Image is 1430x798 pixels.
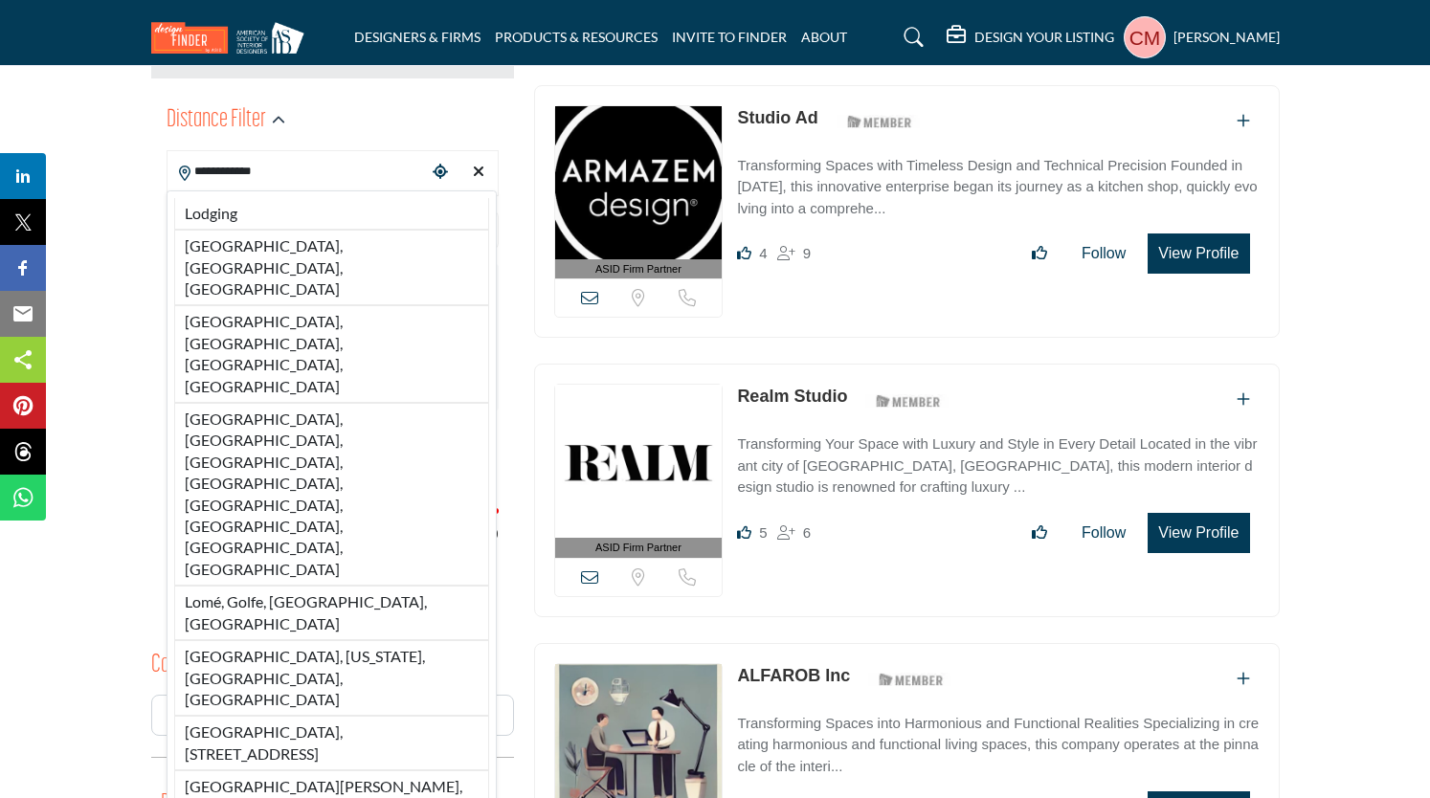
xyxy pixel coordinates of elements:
a: DESIGNERS & FIRMS [354,29,480,45]
p: Realm Studio [737,384,847,410]
li: [GEOGRAPHIC_DATA], [US_STATE], [GEOGRAPHIC_DATA], [GEOGRAPHIC_DATA] [174,640,489,716]
input: Search Category [151,695,514,736]
button: Follow [1069,234,1138,273]
span: 4 [759,245,767,261]
a: Transforming Spaces with Timeless Design and Technical Precision Founded in [DATE], this innovati... [737,144,1259,220]
i: Likes [737,525,751,540]
img: Site Logo [151,22,314,54]
input: Search Location [168,153,426,190]
a: PRODUCTS & RESOURCES [495,29,658,45]
div: DESIGN YOUR LISTING [947,26,1114,49]
a: Studio Ad [737,108,817,127]
p: Studio Ad [737,105,817,131]
button: Like listing [1019,514,1060,552]
a: Add To List [1237,391,1250,408]
li: [GEOGRAPHIC_DATA], [STREET_ADDRESS] [174,716,489,770]
img: ASID Members Badge Icon [868,668,954,692]
a: ASID Firm Partner [555,385,723,558]
a: INVITE TO FINDER [672,29,787,45]
span: ASID Firm Partner [595,540,681,556]
a: Add To List [1237,671,1250,687]
li: Lodging [174,198,489,230]
a: ASID Firm Partner [555,106,723,279]
li: [GEOGRAPHIC_DATA], [GEOGRAPHIC_DATA], [GEOGRAPHIC_DATA], [GEOGRAPHIC_DATA] [174,305,489,403]
img: ASID Members Badge Icon [837,110,923,134]
img: Studio Ad [555,106,723,259]
div: Choose your current location [426,152,455,193]
div: Followers [777,242,811,265]
h5: DESIGN YOUR LISTING [974,29,1114,46]
p: Transforming Spaces into Harmonious and Functional Realities Specializing in creating harmonious ... [737,713,1259,778]
a: Transforming Your Space with Luxury and Style in Every Detail Located in the vibrant city of [GEO... [737,422,1259,499]
img: Realm Studio [555,385,723,538]
button: View Profile [1148,513,1249,553]
i: Likes [737,246,751,260]
p: Transforming Your Space with Luxury and Style in Every Detail Located in the vibrant city of [GEO... [737,433,1259,499]
a: Transforming Spaces into Harmonious and Functional Realities Specializing in creating harmonious ... [737,701,1259,778]
img: ASID Members Badge Icon [865,388,951,412]
span: ASID Firm Partner [595,261,681,277]
a: Realm Studio [737,387,847,406]
a: Search [885,22,936,53]
span: 9 [803,245,811,261]
a: ABOUT [801,29,847,45]
span: 6 [803,524,811,541]
div: Clear search location [464,152,493,193]
h2: Distance Filter [167,103,266,138]
h5: [PERSON_NAME] [1173,28,1280,47]
a: ALFAROB Inc [737,666,850,685]
p: Transforming Spaces with Timeless Design and Technical Precision Founded in [DATE], this innovati... [737,155,1259,220]
li: [GEOGRAPHIC_DATA], [GEOGRAPHIC_DATA], [GEOGRAPHIC_DATA], [GEOGRAPHIC_DATA], [GEOGRAPHIC_DATA], [G... [174,403,489,586]
li: Lomé, Golfe, [GEOGRAPHIC_DATA], [GEOGRAPHIC_DATA] [174,586,489,640]
h2: Categories [151,649,227,683]
li: [GEOGRAPHIC_DATA], [GEOGRAPHIC_DATA], [GEOGRAPHIC_DATA] [174,230,489,305]
button: Show hide supplier dropdown [1124,16,1166,58]
p: ALFAROB Inc [737,663,850,689]
button: View Profile [1148,233,1249,274]
span: 5 [759,524,767,541]
button: Follow [1069,514,1138,552]
button: Like listing [1019,234,1060,273]
a: Add To List [1237,113,1250,129]
div: Followers [777,521,811,544]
